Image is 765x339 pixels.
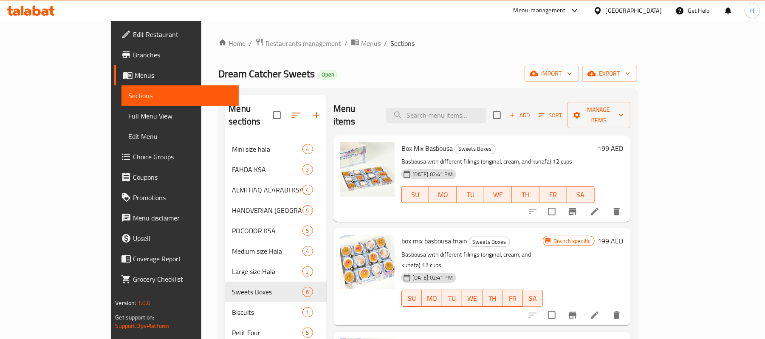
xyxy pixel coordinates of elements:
a: Menus [351,38,381,49]
span: Choice Groups [133,152,232,162]
span: 5 [303,206,313,215]
a: Sections [121,85,239,106]
span: MO [432,189,453,201]
button: MO [422,290,442,307]
span: import [531,68,572,79]
div: HANOVERIAN Riyadh [232,205,302,215]
span: Grocery Checklist [133,274,232,284]
span: FAHDA KSA [232,164,302,175]
span: Edit Menu [128,131,232,141]
span: Branch specific [550,237,594,245]
div: items [302,164,313,175]
span: 2 [303,268,313,276]
a: Edit menu item [590,310,600,320]
div: items [302,185,313,195]
input: search [386,108,486,123]
a: Edit Menu [121,126,239,147]
button: FR [539,186,567,203]
span: MO [425,292,439,305]
a: Promotions [114,187,239,208]
span: TU [446,292,459,305]
span: box mix basbousa fnain [401,234,467,247]
a: Upsell [114,228,239,249]
span: Edit Restaurant [133,29,232,40]
span: 4 [303,145,313,153]
span: SA [570,189,591,201]
span: 3 [303,166,313,174]
button: Add [506,109,533,122]
div: items [302,144,313,154]
span: Sections [128,90,232,101]
button: delete [607,305,627,325]
div: Biscuits1 [225,302,326,322]
span: HANOVERIAN [GEOGRAPHIC_DATA] [232,205,302,215]
span: Coverage Report [133,254,232,264]
button: Branch-specific-item [562,201,583,222]
button: Branch-specific-item [562,305,583,325]
a: Menus [114,65,239,85]
button: export [582,66,637,82]
span: Menus [135,70,232,80]
div: POCODOR KSA5 [225,220,326,241]
span: Select to update [543,203,561,220]
div: Sweets Boxes [454,144,496,154]
span: Version: [115,297,136,308]
span: Upsell [133,233,232,243]
button: Sort [536,109,564,122]
button: TU [457,186,484,203]
div: FAHDA KSA3 [225,159,326,180]
div: items [302,287,313,297]
button: TU [442,290,463,307]
p: Basbousa with different fillings (original, cream, and kunafa) 12 cups [401,156,595,167]
div: Open [318,70,338,80]
span: 4 [303,247,313,255]
button: Add section [306,105,327,125]
span: FR [506,292,519,305]
span: Sweets Boxes [455,144,495,154]
button: Manage items [567,102,630,128]
span: Promotions [133,192,232,203]
span: Sort items [533,109,567,122]
span: 1 [303,308,313,316]
button: SA [567,186,595,203]
span: Sweets Boxes [469,237,510,247]
div: items [302,328,313,338]
div: items [302,266,313,277]
button: WE [484,186,512,203]
a: Edit menu item [590,206,600,217]
button: WE [462,290,483,307]
div: HANOVERIAN [GEOGRAPHIC_DATA]5 [225,200,326,220]
a: Support.OpsPlatform [115,320,169,331]
span: Open [318,71,338,78]
a: Edit Restaurant [114,24,239,45]
span: Box Mix Basbousa [401,142,453,155]
span: POCODOR KSA [232,226,302,236]
span: Select to update [543,306,561,324]
span: Menus [361,38,381,48]
span: TH [486,292,500,305]
h6: 199 AED [598,235,624,247]
span: Biscuits [232,307,302,317]
button: SA [523,290,543,307]
button: SU [401,290,422,307]
div: items [302,226,313,236]
span: Full Menu View [128,111,232,121]
span: Medium size Hala [232,246,302,256]
span: [DATE] 02:41 PM [409,274,456,282]
span: Add item [506,109,533,122]
li: / [384,38,387,48]
span: Sweets Boxes [232,287,302,297]
span: 5 [303,329,313,337]
span: H [750,6,754,15]
span: Petit Four [232,328,302,338]
p: Basbousa with different fillings (original, cream, and kunafa) 12 cups [401,249,543,271]
span: Sort [539,110,562,120]
button: MO [429,186,457,203]
span: Dream Catcher Sweets [218,64,315,83]
span: SA [526,292,540,305]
